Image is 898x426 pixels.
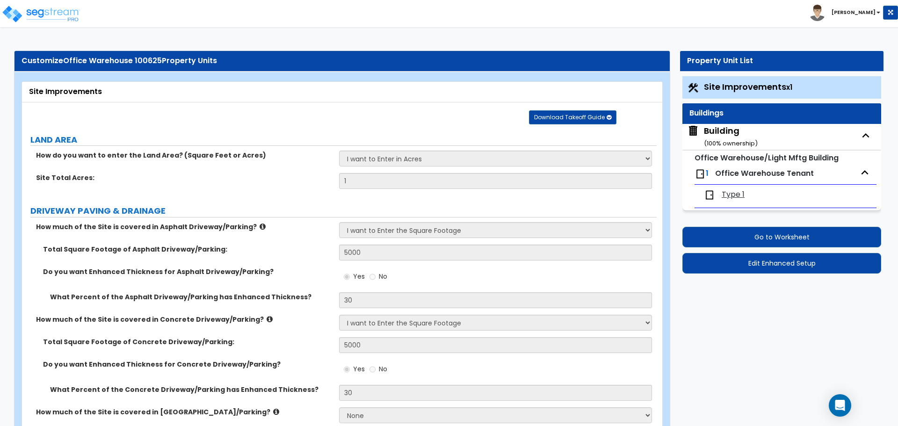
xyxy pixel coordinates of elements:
span: No [379,272,387,281]
img: avatar.png [809,5,826,21]
img: building.svg [687,125,699,137]
div: Open Intercom Messenger [829,394,851,417]
span: Yes [353,272,365,281]
label: How much of the Site is covered in Concrete Driveway/Parking? [36,315,332,324]
span: Building [687,125,758,149]
button: Edit Enhanced Setup [682,253,881,274]
span: No [379,364,387,374]
button: Go to Worksheet [682,227,881,247]
span: Type 1 [722,189,745,200]
label: How much of the Site is covered in [GEOGRAPHIC_DATA]/Parking? [36,407,332,417]
label: How do you want to enter the Land Area? (Square Feet or Acres) [36,151,332,160]
img: logo_pro_r.png [1,5,81,23]
span: Download Takeoff Guide [534,113,605,121]
span: Site Improvements [704,81,792,93]
span: Office Warehouse Tenant [715,168,814,179]
div: Customize Property Units [22,56,663,66]
i: click for more info! [273,408,279,415]
input: Yes [344,364,350,375]
small: x1 [786,82,792,92]
img: door.png [695,168,706,180]
i: click for more info! [260,223,266,230]
small: ( 100 % ownership) [704,139,758,148]
label: Site Total Acres: [36,173,332,182]
label: Total Square Footage of Concrete Driveway/Parking: [43,337,332,347]
small: Office Warehouse/Light Mftg Building [695,152,839,163]
label: DRIVEWAY PAVING & DRAINAGE [30,205,657,217]
label: Do you want Enhanced Thickness for Asphalt Driveway/Parking? [43,267,332,276]
div: Property Unit List [687,56,876,66]
input: No [369,272,376,282]
label: What Percent of the Asphalt Driveway/Parking has Enhanced Thickness? [50,292,332,302]
button: Download Takeoff Guide [529,110,616,124]
img: door.png [704,189,715,201]
label: What Percent of the Concrete Driveway/Parking has Enhanced Thickness? [50,385,332,394]
span: Yes [353,364,365,374]
b: [PERSON_NAME] [832,9,876,16]
i: click for more info! [267,316,273,323]
div: Building [704,125,758,149]
div: Buildings [689,108,874,119]
input: Yes [344,272,350,282]
span: Office Warehouse 100625 [63,55,162,66]
label: LAND AREA [30,134,657,146]
span: 1 [706,168,709,179]
label: How much of the Site is covered in Asphalt Driveway/Parking? [36,222,332,231]
div: Site Improvements [29,87,655,97]
input: No [369,364,376,375]
label: Total Square Footage of Asphalt Driveway/Parking: [43,245,332,254]
label: Do you want Enhanced Thickness for Concrete Driveway/Parking? [43,360,332,369]
img: Construction.png [687,82,699,94]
